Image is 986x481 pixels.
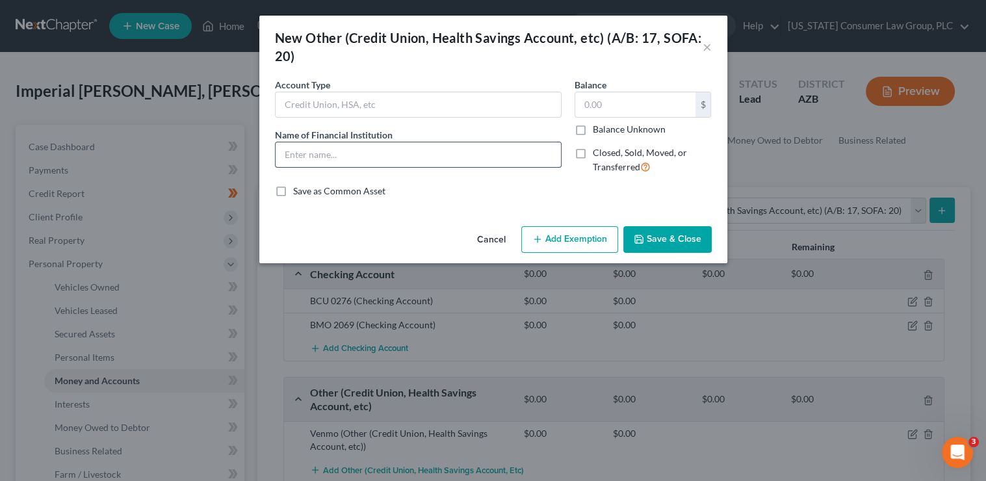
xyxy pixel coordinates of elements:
[275,29,703,65] div: New Other (Credit Union, Health Savings Account, etc) (A/B: 17, SOFA: 20)
[968,437,979,447] span: 3
[942,437,973,468] iframe: Intercom live chat
[276,92,561,117] input: Credit Union, HSA, etc
[703,39,712,55] button: ×
[575,78,606,92] label: Balance
[575,92,695,117] input: 0.00
[275,78,330,92] label: Account Type
[593,123,666,136] label: Balance Unknown
[276,142,561,167] input: Enter name...
[623,226,712,253] button: Save & Close
[521,226,618,253] button: Add Exemption
[293,185,385,198] label: Save as Common Asset
[275,129,393,140] span: Name of Financial Institution
[467,227,516,253] button: Cancel
[695,92,711,117] div: $
[593,147,687,172] span: Closed, Sold, Moved, or Transferred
